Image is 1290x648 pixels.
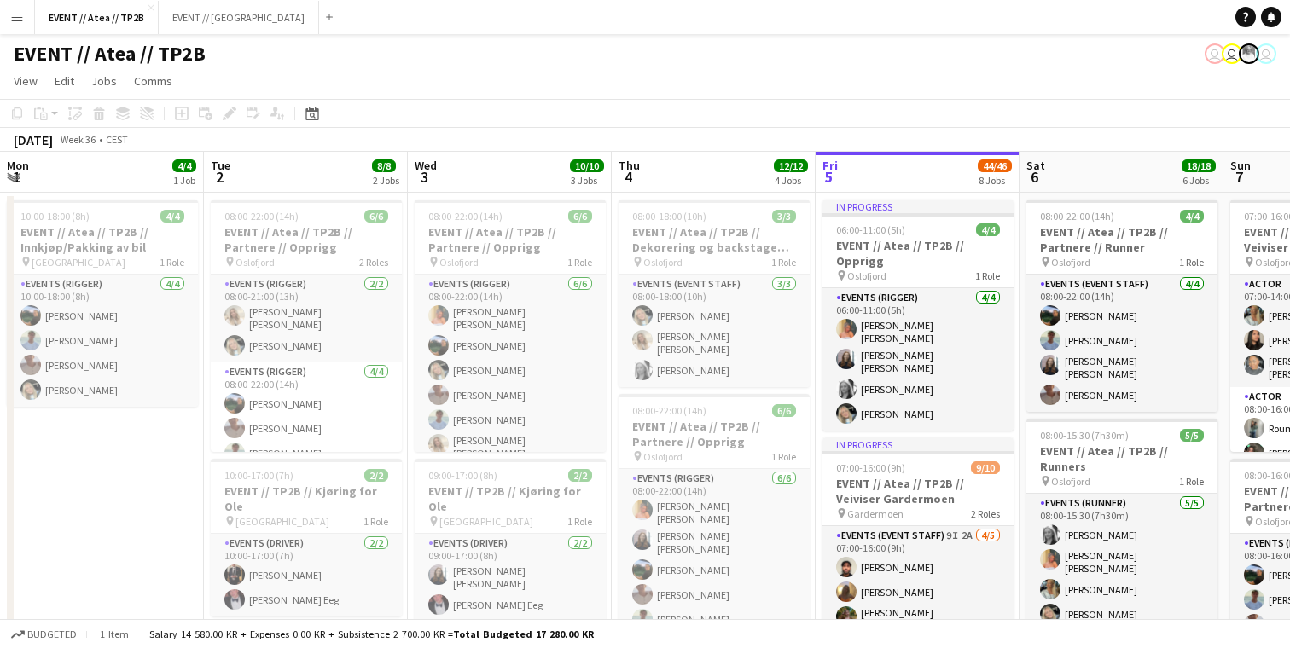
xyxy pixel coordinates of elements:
[1256,43,1276,64] app-user-avatar: Ole Rise
[224,469,293,482] span: 10:00-17:00 (7h)
[1040,429,1129,442] span: 08:00-15:30 (7h30m)
[208,167,230,187] span: 2
[567,256,592,269] span: 1 Role
[160,210,184,223] span: 4/4
[14,41,206,67] h1: EVENT // Atea // TP2B
[363,515,388,528] span: 1 Role
[1228,167,1251,187] span: 7
[211,275,402,362] app-card-role: Events (Rigger)2/208:00-21:00 (13h)[PERSON_NAME] [PERSON_NAME][PERSON_NAME]
[1180,210,1204,223] span: 4/4
[1239,43,1259,64] app-user-avatar: Rikke Gustava Lysell
[822,437,1014,451] div: In progress
[619,158,640,173] span: Thu
[211,459,402,616] app-job-card: 10:00-17:00 (7h)2/2EVENT // TP2B // Kjøring for Ole [GEOGRAPHIC_DATA]1 RoleEvents (Driver)2/210:0...
[7,224,198,255] h3: EVENT // Atea // TP2B // Innkjøp/Pakking av bil
[1026,200,1217,412] app-job-card: 08:00-22:00 (14h)4/4EVENT // Atea // TP2B // Partnere // Runner Oslofjord1 RoleEvents (Event Staf...
[772,404,796,417] span: 6/6
[415,158,437,173] span: Wed
[1182,174,1215,187] div: 6 Jobs
[771,256,796,269] span: 1 Role
[976,223,1000,236] span: 4/4
[1230,158,1251,173] span: Sun
[1182,159,1216,172] span: 18/18
[568,469,592,482] span: 2/2
[978,159,1012,172] span: 44/46
[619,200,810,387] div: 08:00-18:00 (10h)3/3EVENT // Atea // TP2B // Dekorering og backstage oppsett Oslofjord1 RoleEvent...
[1051,475,1090,488] span: Oslofjord
[822,158,838,173] span: Fri
[1026,443,1217,474] h3: EVENT // Atea // TP2B // Runners
[570,159,604,172] span: 10/10
[772,210,796,223] span: 3/3
[643,450,683,463] span: Oslofjord
[211,483,402,514] h3: EVENT // TP2B // Kjøring for Ole
[822,238,1014,269] h3: EVENT // Atea // TP2B // Opprigg
[836,461,905,474] span: 07:00-16:00 (9h)
[439,515,533,528] span: [GEOGRAPHIC_DATA]
[1026,275,1217,412] app-card-role: Events (Event Staff)4/408:00-22:00 (14h)[PERSON_NAME][PERSON_NAME][PERSON_NAME] [PERSON_NAME][PER...
[160,256,184,269] span: 1 Role
[94,628,135,640] span: 1 item
[453,628,594,640] span: Total Budgeted 17 280.00 KR
[567,515,592,528] span: 1 Role
[619,394,810,646] app-job-card: 08:00-22:00 (14h)6/6EVENT // Atea // TP2B // Partnere // Opprigg Oslofjord1 RoleEvents (Rigger)6/...
[364,469,388,482] span: 2/2
[224,210,299,223] span: 08:00-22:00 (14h)
[643,256,683,269] span: Oslofjord
[571,174,603,187] div: 3 Jobs
[822,200,1014,431] app-job-card: In progress06:00-11:00 (5h)4/4EVENT // Atea // TP2B // Opprigg Oslofjord1 RoleEvents (Rigger)4/40...
[9,625,79,644] button: Budgeted
[616,167,640,187] span: 4
[619,275,810,387] app-card-role: Events (Event Staff)3/308:00-18:00 (10h)[PERSON_NAME][PERSON_NAME] [PERSON_NAME][PERSON_NAME]
[7,275,198,407] app-card-role: Events (Rigger)4/410:00-18:00 (8h)[PERSON_NAME][PERSON_NAME][PERSON_NAME][PERSON_NAME]
[372,159,396,172] span: 8/8
[415,224,606,255] h3: EVENT // Atea // TP2B // Partnere // Opprigg
[412,167,437,187] span: 3
[7,158,29,173] span: Mon
[364,210,388,223] span: 6/6
[774,159,808,172] span: 12/12
[32,256,125,269] span: [GEOGRAPHIC_DATA]
[836,223,905,236] span: 06:00-11:00 (5h)
[27,628,77,640] span: Budgeted
[822,288,1014,431] app-card-role: Events (Rigger)4/406:00-11:00 (5h)[PERSON_NAME] [PERSON_NAME][PERSON_NAME] [PERSON_NAME][PERSON_N...
[1024,167,1045,187] span: 6
[1180,429,1204,442] span: 5/5
[415,459,606,622] app-job-card: 09:00-17:00 (8h)2/2EVENT // TP2B // Kjøring for Ole [GEOGRAPHIC_DATA]1 RoleEvents (Driver)2/209:0...
[1051,256,1090,269] span: Oslofjord
[979,174,1011,187] div: 8 Jobs
[211,158,230,173] span: Tue
[619,224,810,255] h3: EVENT // Atea // TP2B // Dekorering og backstage oppsett
[359,256,388,269] span: 2 Roles
[14,73,38,89] span: View
[415,200,606,452] app-job-card: 08:00-22:00 (14h)6/6EVENT // Atea // TP2B // Partnere // Opprigg Oslofjord1 RoleEvents (Rigger)6/...
[211,200,402,452] app-job-card: 08:00-22:00 (14h)6/6EVENT // Atea // TP2B // Partnere // Opprigg Oslofjord2 RolesEvents (Rigger)2...
[428,469,497,482] span: 09:00-17:00 (8h)
[1179,256,1204,269] span: 1 Role
[971,461,1000,474] span: 9/10
[820,167,838,187] span: 5
[1026,224,1217,255] h3: EVENT // Atea // TP2B // Partnere // Runner
[847,269,886,282] span: Oslofjord
[822,200,1014,213] div: In progress
[48,70,81,92] a: Edit
[106,133,128,146] div: CEST
[211,224,402,255] h3: EVENT // Atea // TP2B // Partnere // Opprigg
[971,507,1000,520] span: 2 Roles
[771,450,796,463] span: 1 Role
[415,483,606,514] h3: EVENT // TP2B // Kjøring for Ole
[211,534,402,616] app-card-role: Events (Driver)2/210:00-17:00 (7h)[PERSON_NAME][PERSON_NAME] Eeg
[428,210,503,223] span: 08:00-22:00 (14h)
[4,167,29,187] span: 1
[373,174,399,187] div: 2 Jobs
[568,210,592,223] span: 6/6
[173,174,195,187] div: 1 Job
[35,1,159,34] button: EVENT // Atea // TP2B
